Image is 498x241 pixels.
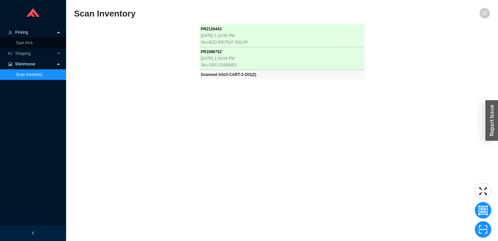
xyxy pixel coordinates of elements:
button: group [475,202,491,219]
div: PR 2126443 [201,26,364,32]
div: Scanned into 3-CART-2-201 ( 2 ) [201,71,364,78]
span: JD [482,8,487,18]
div: PR 1996752 [201,49,364,55]
span: Shipping [15,48,55,59]
span: fullscreen [475,186,491,196]
div: Sku: GRO 23956003 [201,62,364,68]
a: Start Pick [16,41,33,45]
span: scan [475,224,491,234]
div: [DATE] 1:16:04 PM [201,55,364,62]
div: Sku: BZO 63075LF-SSLHP [201,39,364,46]
div: [DATE] 1:15:56 PM [201,32,364,39]
a: Scan Inventory [16,72,42,77]
button: scan [475,221,491,238]
span: Warehouse [15,59,55,69]
h2: Scan Inventory [74,8,386,19]
span: Picking [15,27,55,38]
span: group [475,205,491,215]
span: left [31,231,35,235]
button: fullscreen [475,183,491,199]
